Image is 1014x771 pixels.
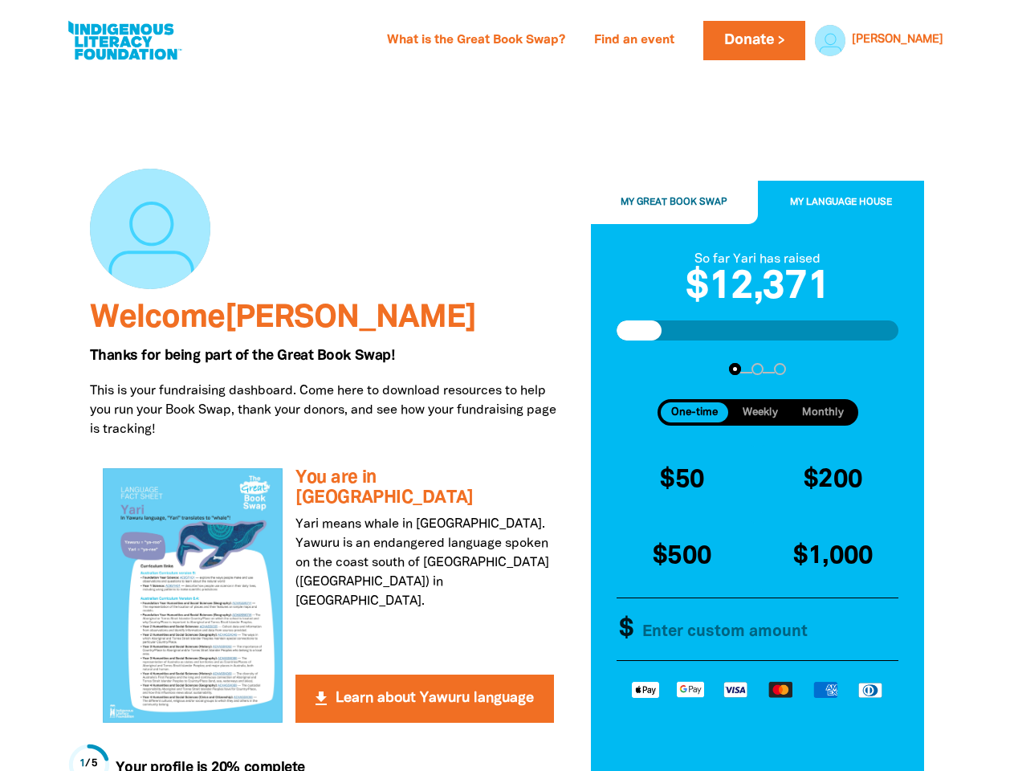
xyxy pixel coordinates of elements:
button: $50 [610,445,755,515]
span: $50 [660,468,704,492]
img: American Express logo [803,680,848,699]
button: $500 [610,522,755,592]
h3: You are in [GEOGRAPHIC_DATA] [295,468,553,508]
div: So far Yari has raised [617,250,899,269]
button: $1,000 [761,522,906,592]
span: $500 [653,545,711,569]
span: My Great Book Swap [621,198,727,207]
button: Navigate to step 3 of 3 to enter your payment details [774,363,786,375]
img: Mastercard logo [758,680,803,699]
a: Find an event [584,28,684,54]
a: [PERSON_NAME] [852,35,943,46]
button: Navigate to step 2 of 3 to enter your details [751,363,764,375]
span: $200 [804,468,862,492]
div: Donation frequency [658,399,858,426]
button: Weekly [731,402,788,422]
button: One-time [661,402,729,422]
a: Donate [703,21,804,60]
p: This is your fundraising dashboard. Come here to download resources to help you run your Book Swa... [90,381,567,439]
img: You are in Yari house [103,468,283,722]
button: My Great Book Swap [591,182,758,225]
button: get_app Learn about Yawuru language [295,675,553,723]
button: $200 [761,445,906,515]
button: Monthly [792,402,855,422]
span: Weekly [743,407,778,418]
a: What is the Great Book Swap? [377,28,575,54]
span: $ [611,599,633,661]
img: Visa logo [713,680,758,699]
img: Google Pay logo [668,680,713,699]
button: My Language House [758,182,925,225]
img: Diners Club logo [848,681,893,700]
span: Monthly [802,407,844,418]
img: Apple Pay logo [623,680,668,699]
h2: $12,371 [617,269,899,308]
span: Welcome [PERSON_NAME] [90,304,476,333]
i: get_app [312,689,331,708]
input: Enter custom amount [628,599,904,661]
span: $1,000 [793,545,873,569]
div: Available payment methods [617,667,899,712]
span: My Language House [790,198,892,207]
span: Thanks for being part of the Great Book Swap! [90,349,395,362]
button: Navigate to step 1 of 3 to enter your donation amount [729,363,741,375]
span: One-time [671,407,718,418]
span: 1 [79,759,86,769]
